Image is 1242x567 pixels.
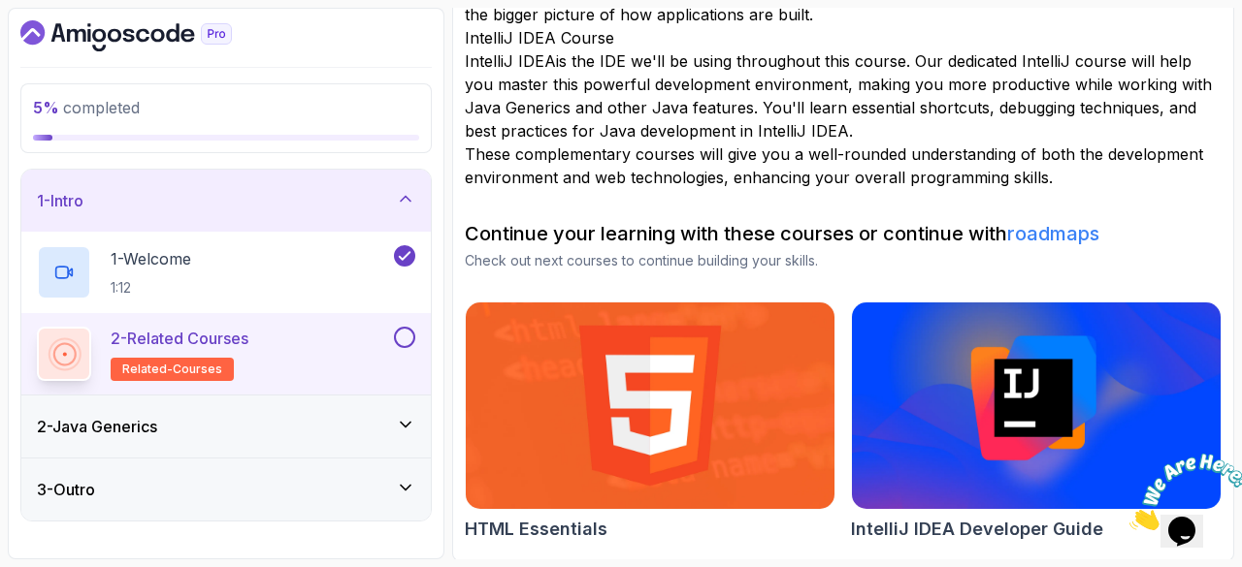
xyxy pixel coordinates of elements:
p: 1:12 [111,278,191,298]
h3: 2 - Java Generics [37,415,157,438]
h2: HTML Essentials [465,516,607,543]
h2: IntelliJ IDEA Developer Guide [851,516,1103,543]
p: 2 - Related Courses [111,327,248,350]
a: HTML Essentials cardHTML Essentials [465,301,835,543]
span: 5 % [33,98,59,117]
iframe: chat widget [1122,446,1242,538]
h3: 1 - Intro [37,189,83,212]
img: HTML Essentials card [466,302,834,509]
button: 1-Intro [21,170,431,232]
h2: IntelliJ IDEA Course [465,26,1222,49]
img: Chat attention grabber [8,8,128,84]
span: related-courses [122,362,222,377]
p: These complementary courses will give you a well-rounded understanding of both the development en... [465,142,1222,189]
button: 3-Outro [21,458,431,520]
a: Dashboard [20,20,277,51]
span: completed [33,98,140,117]
p: 1 - Welcome [111,247,191,270]
p: Check out next courses to continue building your skills. [465,251,1222,270]
h3: 3 - Outro [37,478,95,501]
h2: Continue your learning with these courses or continue with [465,220,1222,247]
a: roadmaps [1007,222,1099,245]
p: is the IDE we'll be using throughout this course. Our dedicated IntelliJ course will help you mas... [465,49,1222,142]
button: 2-Related Coursesrelated-courses [37,327,415,381]
button: 2-Java Generics [21,395,431,457]
a: IntelliJ IDEA [465,51,556,71]
img: IntelliJ IDEA Developer Guide card [852,302,1221,509]
button: 1-Welcome1:12 [37,245,415,299]
a: IntelliJ IDEA Developer Guide cardIntelliJ IDEA Developer Guide [851,301,1222,543]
